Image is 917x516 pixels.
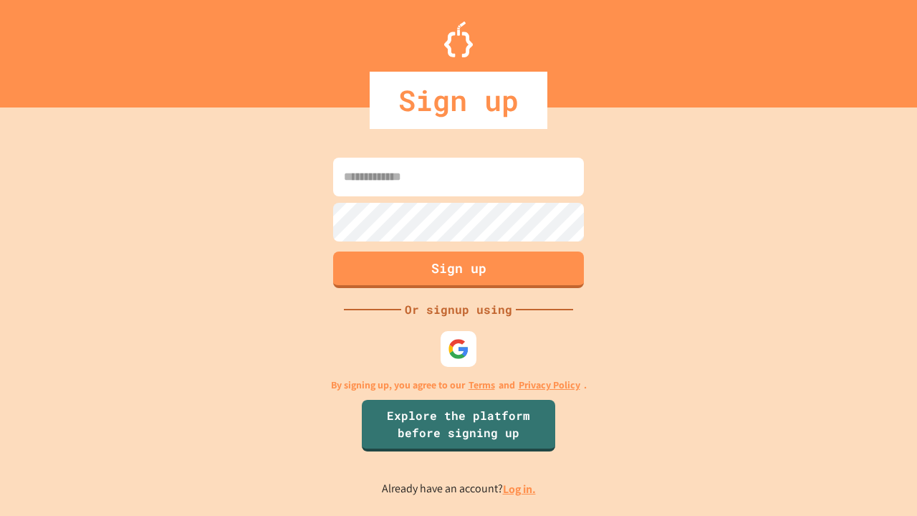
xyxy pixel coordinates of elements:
[469,378,495,393] a: Terms
[503,482,536,497] a: Log in.
[401,301,516,318] div: Or signup using
[331,378,587,393] p: By signing up, you agree to our and .
[798,396,903,457] iframe: chat widget
[382,480,536,498] p: Already have an account?
[448,338,469,360] img: google-icon.svg
[362,400,555,451] a: Explore the platform before signing up
[519,378,580,393] a: Privacy Policy
[333,252,584,288] button: Sign up
[444,21,473,57] img: Logo.svg
[370,72,547,129] div: Sign up
[857,459,903,502] iframe: chat widget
